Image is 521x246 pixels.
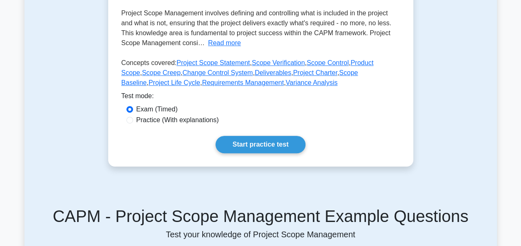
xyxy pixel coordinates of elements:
[202,79,284,86] a: Requirements Management
[34,229,487,239] p: Test your knowledge of Project Scope Management
[34,206,487,226] h5: CAPM - Project Scope Management Example Questions
[252,59,305,66] a: Scope Verification
[216,136,305,153] a: Start practice test
[286,79,337,86] a: Variance Analysis
[307,59,349,66] a: Scope Control
[121,10,391,46] span: Project Scope Management involves defining and controlling what is included in the project and wh...
[136,115,219,125] label: Practice (With explanations)
[254,69,291,76] a: Deliverables
[142,69,180,76] a: Scope Creep
[136,104,178,114] label: Exam (Timed)
[208,38,241,48] button: Read more
[121,91,400,104] div: Test mode:
[121,58,400,91] p: Concepts covered: , , , , , , , , , , ,
[177,59,250,66] a: Project Scope Statement
[121,59,373,76] a: Product Scope
[148,79,200,86] a: Project Life Cycle
[121,69,358,86] a: Scope Baseline
[182,69,253,76] a: Change Control System
[293,69,337,76] a: Project Charter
